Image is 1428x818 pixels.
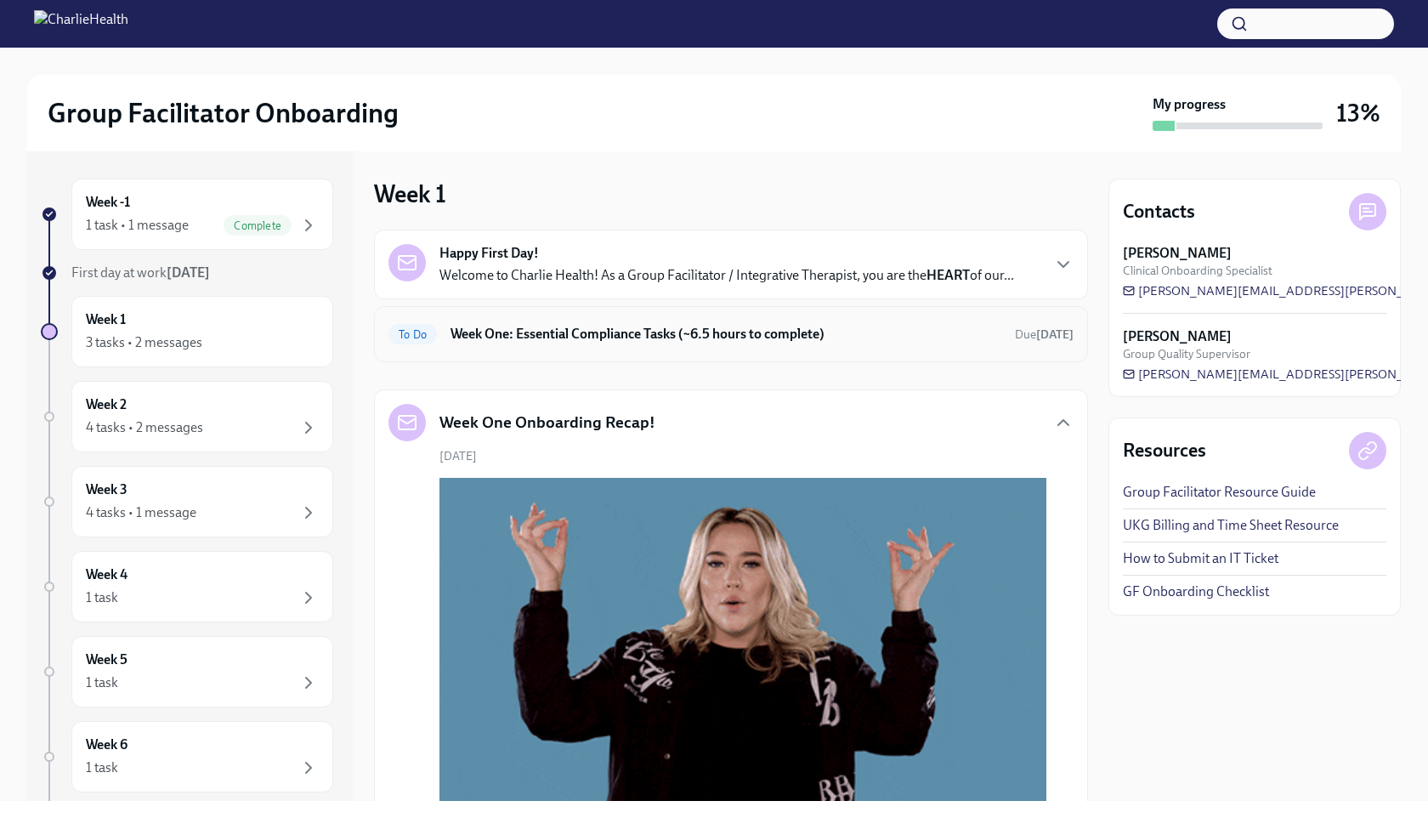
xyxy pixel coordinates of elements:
h4: Contacts [1123,199,1195,224]
div: 3 tasks • 2 messages [86,333,202,352]
a: To DoWeek One: Essential Compliance Tasks (~6.5 hours to complete)Due[DATE] [388,321,1074,348]
strong: [PERSON_NAME] [1123,244,1232,263]
div: 4 tasks • 2 messages [86,418,203,437]
strong: [PERSON_NAME] [1123,327,1232,346]
a: Week 24 tasks • 2 messages [41,381,333,452]
span: [DATE] [439,448,477,464]
h6: Week -1 [86,193,130,212]
a: How to Submit an IT Ticket [1123,549,1278,568]
a: Week 41 task [41,551,333,622]
strong: [DATE] [1036,327,1074,342]
div: 4 tasks • 1 message [86,503,196,522]
h6: Week 5 [86,650,127,669]
span: Due [1015,327,1074,342]
a: First day at work[DATE] [41,264,333,282]
h3: 13% [1336,98,1380,128]
strong: [DATE] [167,264,210,281]
span: First day at work [71,264,210,281]
h6: Week 4 [86,565,127,584]
p: Welcome to Charlie Health! As a Group Facilitator / Integrative Therapist, you are the of our... [439,266,1014,285]
h6: Week 6 [86,736,127,754]
strong: My progress [1153,95,1226,114]
span: To Do [388,328,437,341]
a: Week 13 tasks • 2 messages [41,296,333,367]
div: 1 task [86,758,118,777]
img: CharlieHealth [34,10,128,37]
a: UKG Billing and Time Sheet Resource [1123,516,1339,535]
span: October 6th, 2025 10:00 [1015,327,1074,343]
span: Clinical Onboarding Specialist [1123,263,1272,279]
a: Week -11 task • 1 messageComplete [41,179,333,250]
h5: Week One Onboarding Recap! [439,412,655,434]
h2: Group Facilitator Onboarding [48,96,399,130]
a: Week 51 task [41,636,333,707]
h6: Week 1 [86,310,126,329]
a: GF Onboarding Checklist [1123,582,1269,601]
h3: Week 1 [374,179,446,209]
h6: Week 3 [86,480,127,499]
h4: Resources [1123,438,1206,463]
div: 1 task [86,588,118,607]
strong: HEART [926,267,970,283]
h6: Week 2 [86,395,127,414]
h6: Week One: Essential Compliance Tasks (~6.5 hours to complete) [450,325,1001,344]
a: Week 34 tasks • 1 message [41,466,333,537]
span: Group Quality Supervisor [1123,346,1250,362]
a: Week 61 task [41,721,333,792]
div: 1 task [86,673,118,692]
div: 1 task • 1 message [86,216,189,235]
span: Complete [224,219,292,232]
a: Group Facilitator Resource Guide [1123,483,1316,502]
strong: Happy First Day! [439,244,539,263]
